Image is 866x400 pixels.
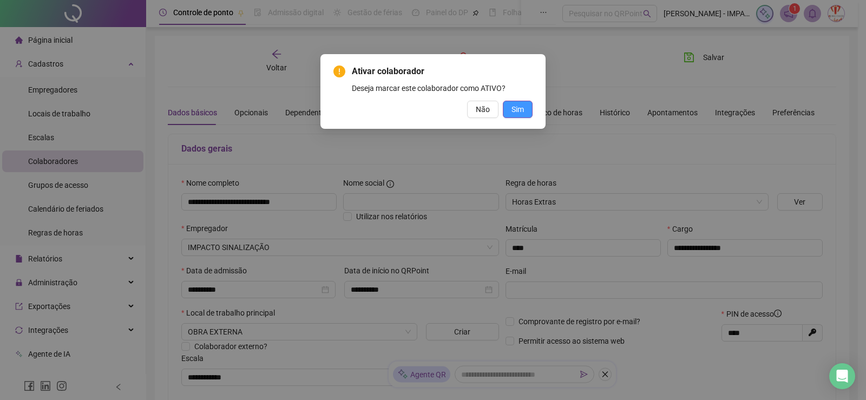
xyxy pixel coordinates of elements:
span: Não [476,103,490,115]
div: Deseja marcar este colaborador como ATIVO? [352,82,533,94]
div: Open Intercom Messenger [829,363,855,389]
button: Sim [503,101,533,118]
span: Sim [511,103,524,115]
span: Ativar colaborador [352,65,533,78]
button: Não [467,101,498,118]
span: exclamation-circle [333,65,345,77]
